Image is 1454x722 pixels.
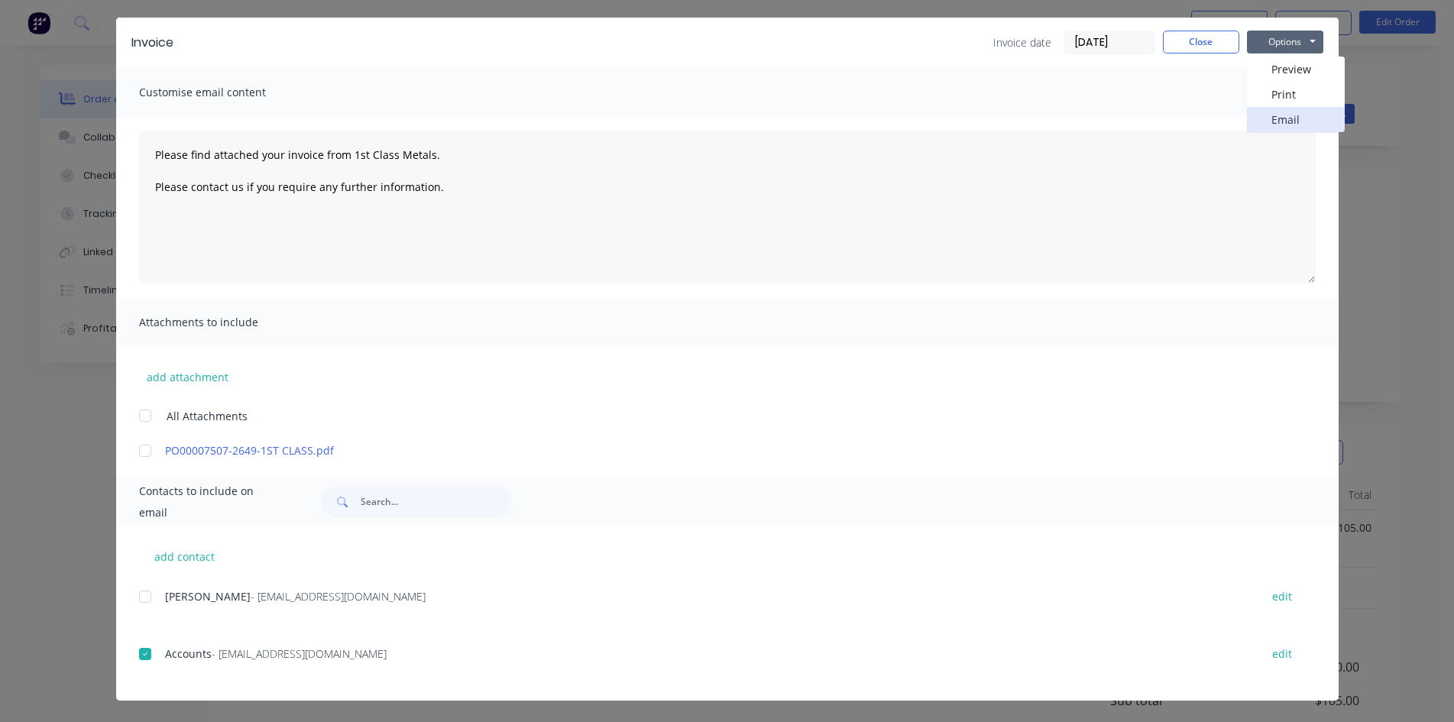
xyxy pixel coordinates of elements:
[139,365,236,388] button: add attachment
[1247,57,1345,82] button: Preview
[1263,586,1301,607] button: edit
[1247,107,1345,132] button: Email
[165,442,1245,458] a: PO00007507-2649-1ST CLASS.pdf
[165,589,251,604] span: [PERSON_NAME]
[165,646,212,661] span: Accounts
[251,589,426,604] span: - [EMAIL_ADDRESS][DOMAIN_NAME]
[167,408,248,424] span: All Attachments
[139,312,307,333] span: Attachments to include
[139,131,1316,283] textarea: Please find attached your invoice from 1st Class Metals. Please contact us if you require any fur...
[139,545,231,568] button: add contact
[139,82,307,103] span: Customise email content
[139,481,283,523] span: Contacts to include on email
[212,646,387,661] span: - [EMAIL_ADDRESS][DOMAIN_NAME]
[361,487,512,517] input: Search...
[1247,82,1345,107] button: Print
[1247,31,1323,53] button: Options
[131,34,173,52] div: Invoice
[1263,643,1301,664] button: edit
[1163,31,1239,53] button: Close
[993,34,1051,50] span: Invoice date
